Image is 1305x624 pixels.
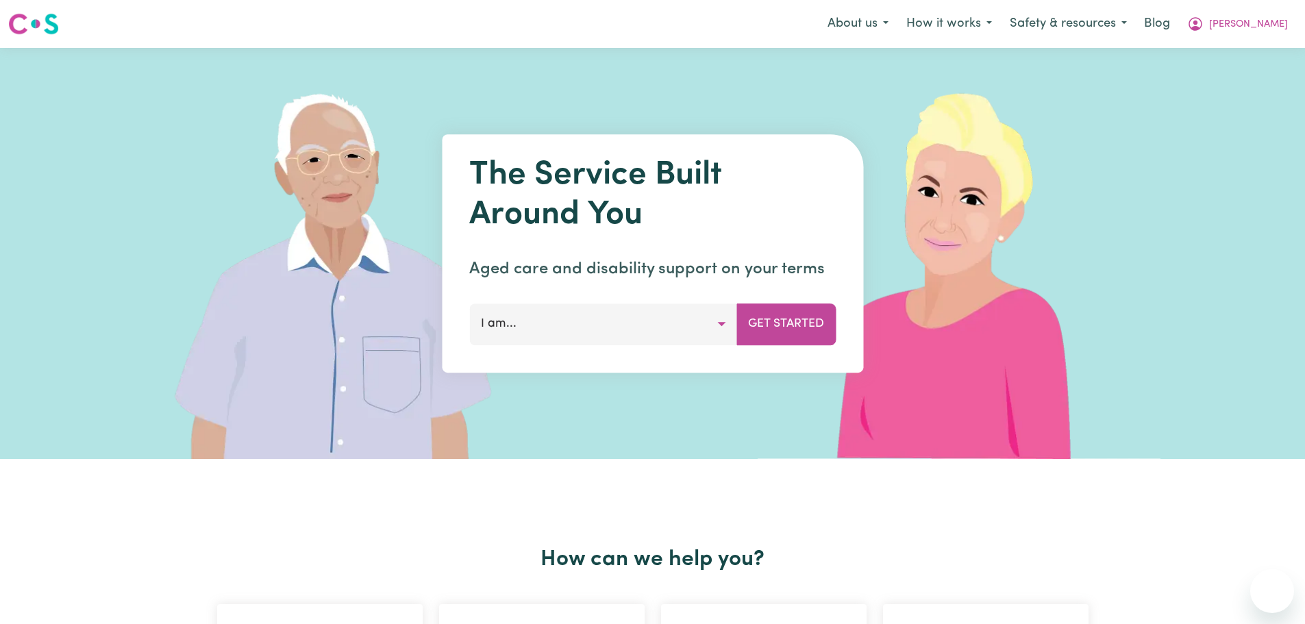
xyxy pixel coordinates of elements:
[469,156,836,235] h1: The Service Built Around You
[209,547,1097,573] h2: How can we help you?
[1209,17,1288,32] span: [PERSON_NAME]
[1136,9,1178,39] a: Blog
[469,257,836,282] p: Aged care and disability support on your terms
[819,10,897,38] button: About us
[1250,569,1294,613] iframe: Button to launch messaging window
[469,303,737,345] button: I am...
[8,8,59,40] a: Careseekers logo
[897,10,1001,38] button: How it works
[1178,10,1297,38] button: My Account
[1001,10,1136,38] button: Safety & resources
[736,303,836,345] button: Get Started
[8,12,59,36] img: Careseekers logo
